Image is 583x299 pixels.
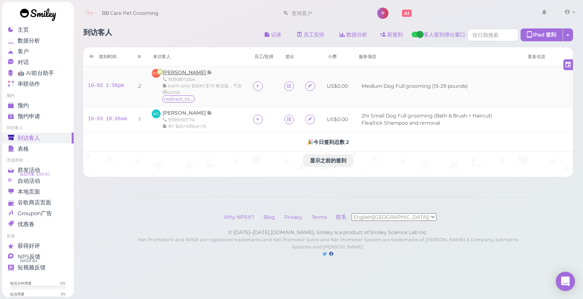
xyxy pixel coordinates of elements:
a: 本地页面 [2,186,74,197]
i: Agreement form [308,116,313,122]
span: 短视频反馈 [18,264,46,271]
a: 🤖 AI前台助手 [2,68,74,79]
h1: 到访客人 [83,28,112,43]
div: 0 % [60,281,66,286]
span: eG [152,109,161,118]
span: 优惠卷 [18,221,34,228]
a: 表格 [2,143,74,154]
div: 短信用量 [10,291,24,297]
div: © [DATE]–[DATE] [DOMAIN_NAME], Smiley is a product of Smiley Science Lab Inc. [130,229,527,236]
a: 到访客人 [2,133,74,143]
span: 表格 [18,145,29,152]
span: 获得好评 [18,242,40,249]
li: 2hr Small Dog Full grooming (Bath & Brush + Haircut) [360,112,494,119]
span: 主页 [18,26,29,33]
a: 群发活动 短信币量: $129.90 [2,165,74,176]
div: # [138,53,141,60]
a: NPS反馈 NPS® 64 [2,251,74,262]
th: 服务项目 [353,47,522,66]
td: US$0.00 [322,66,353,107]
li: Medium Dog Full grooming (15-29 pounds) [360,83,470,90]
th: 来访客人 [147,47,248,66]
input: 查询客户 [289,7,366,20]
span: 群发活动 [18,167,40,174]
a: 新签到 [374,28,410,41]
th: 签出 [279,47,300,66]
span: 串联动作 [18,81,40,87]
span: BB Care Pet Grooming [102,2,159,24]
a: Blog [259,214,279,220]
i: Agreement form [308,83,313,89]
h5: 🎉 今日签到总数 2 [88,139,569,145]
span: [PERSON_NAME] [163,110,207,116]
a: 预约 [2,100,74,111]
td: US$0.00 [322,107,353,133]
span: MB [152,69,161,78]
i: 2 [138,83,141,89]
a: 员工安排 [290,28,331,41]
div: iPad 签到 [521,28,563,41]
button: 记录 [258,28,288,41]
a: 数据分析 [2,35,74,46]
li: 预约 [2,93,74,99]
span: 到访客人 [18,135,40,141]
a: 获得好评 [2,240,74,251]
a: 串联动作 [2,79,74,89]
span: NPS® 64 [20,258,37,264]
th: 更多信息 [522,47,573,66]
span: 短信币量: $129.90 [20,171,50,178]
a: 数据分析 [333,28,374,41]
span: 对话 [18,59,29,66]
div: 9095870354 [163,76,243,83]
div: 3 % [60,291,66,297]
a: 客户 [2,46,74,57]
span: redirect_to_google [163,95,195,103]
a: 10-03 10:08am [88,116,127,122]
th: 签到时间 [83,47,132,66]
div: 电话分钟用量 [10,281,32,286]
li: 反馈 [2,233,74,239]
a: Terms [308,214,331,220]
i: 1 [139,116,141,122]
li: 到访客人 [2,125,74,131]
span: 自动活动 [18,178,40,184]
span: 本地页面 [18,188,40,195]
a: Privacy [280,214,306,220]
a: 自动活动 [2,176,74,186]
a: 优惠卷 [2,219,74,230]
span: 记录 [207,69,212,75]
a: Groupon广告 [2,208,74,219]
th: 员工/技师 [248,47,279,66]
span: 数据分析 [18,37,40,44]
span: 🤖 AI前台助手 [18,70,54,77]
a: 短视频反馈 [2,262,74,273]
a: Why NPS®? [220,214,258,220]
a: 谷歌商店页面 [2,197,74,208]
a: [PERSON_NAME] [163,69,212,75]
span: 客人签到弹出窗口 [424,31,465,43]
span: 记录 [207,110,212,116]
span: 客户 [18,48,29,55]
li: 市场营销 [2,158,74,163]
span: Groupon广告 [18,210,52,217]
span: bath only $55#3 $70 有点短，下次用comb [163,83,242,95]
span: 谷歌商店页面 [18,199,51,206]
a: 主页 [2,24,74,35]
span: #7 $65+10flea=75 [168,123,206,129]
a: 对话 [2,57,74,68]
th: 小费 [322,47,353,66]
li: Flea/tick Shampoo and removal [360,119,442,127]
button: 显示之前的签到 [303,154,353,167]
input: 按日期搜索 [467,28,519,41]
span: 预约申请 [18,113,40,120]
span: NPS反馈 [18,253,40,260]
span: 预约 [18,102,29,109]
span: [PERSON_NAME] [163,69,207,75]
a: 预约申请 [2,111,74,122]
div: 9099190774 [163,117,212,123]
a: 联系 [332,214,352,220]
a: [PERSON_NAME] [163,110,212,116]
div: Open Intercom Messenger [556,272,575,291]
small: Net Promoter® and NPS® are registered trademarks and Net Promoter Score and Net Promoter System a... [138,237,518,250]
a: 10-03 1:56pm [88,83,124,89]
